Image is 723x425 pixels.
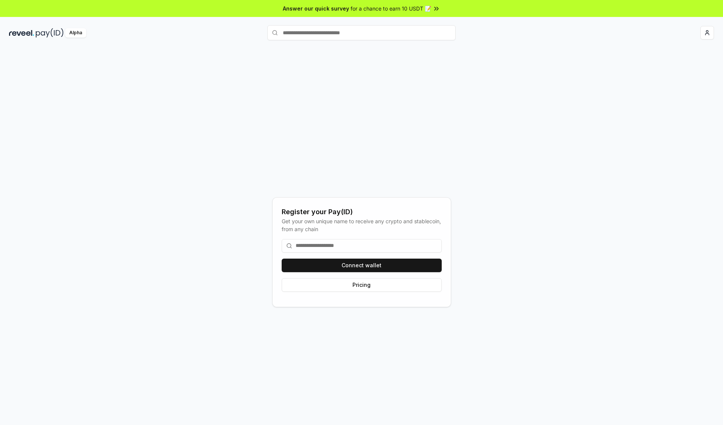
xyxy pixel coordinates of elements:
button: Pricing [282,278,442,292]
button: Connect wallet [282,259,442,272]
span: for a chance to earn 10 USDT 📝 [351,5,431,12]
div: Alpha [65,28,86,38]
div: Get your own unique name to receive any crypto and stablecoin, from any chain [282,217,442,233]
div: Register your Pay(ID) [282,207,442,217]
img: reveel_dark [9,28,34,38]
span: Answer our quick survey [283,5,349,12]
img: pay_id [36,28,64,38]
